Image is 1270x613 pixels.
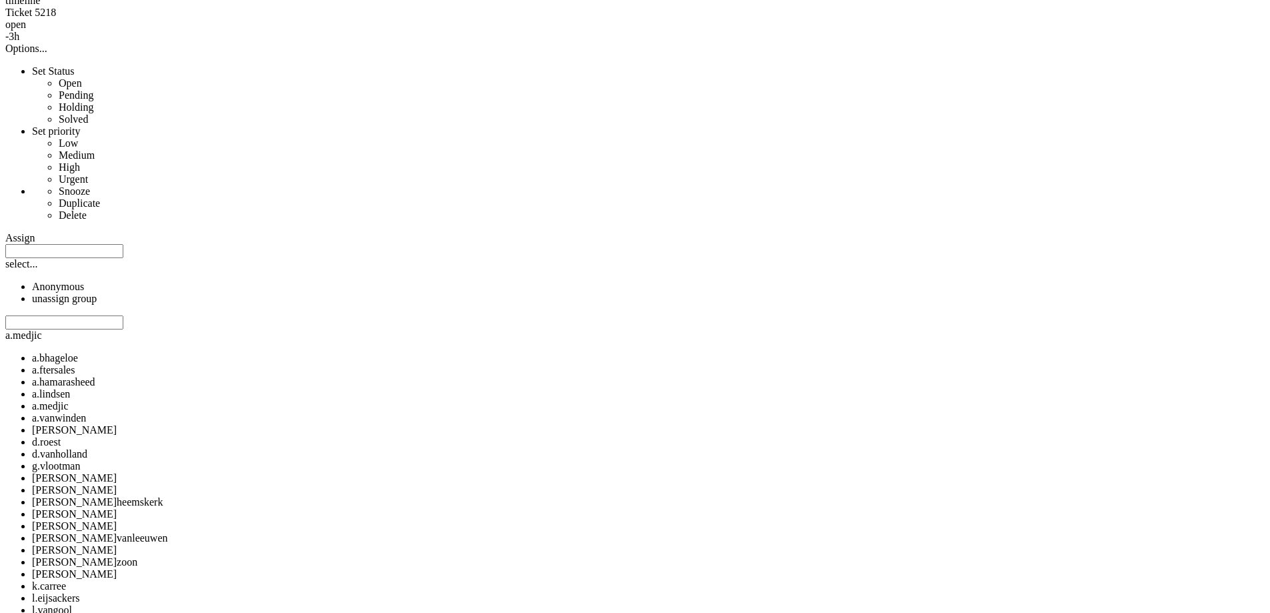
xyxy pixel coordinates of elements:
[32,496,1265,508] li: j.heemskerk
[32,556,137,568] span: [PERSON_NAME]zoon
[32,376,95,388] span: a.hamarasheed
[32,352,1265,364] li: a.bhageloe
[32,281,84,292] span: Anonymous
[32,137,1265,185] ul: Set priority
[32,424,117,436] span: [PERSON_NAME]
[59,173,88,185] span: Urgent
[32,400,1265,412] li: a.medjic
[32,424,1265,436] li: b.roberts
[59,149,95,161] span: Medium
[59,161,80,173] span: High
[32,532,168,544] span: [PERSON_NAME]vanleeuwen
[32,364,75,376] span: a.ftersales
[32,472,1265,484] li: h.jongejan
[32,125,1265,185] li: Set priority
[32,484,117,496] span: [PERSON_NAME]
[59,197,100,209] span: Duplicate
[32,544,117,556] span: [PERSON_NAME]
[59,113,1265,125] li: Solved
[32,520,117,532] span: [PERSON_NAME]
[32,125,80,137] span: Set priority
[32,376,1265,388] li: a.hamarasheed
[32,436,1265,448] li: d.roest
[32,508,117,520] span: [PERSON_NAME]
[32,388,1265,400] li: a.lindsen
[32,412,86,424] span: a.vanwinden
[59,77,82,89] span: Open
[5,7,1265,19] div: Ticket 5218
[59,77,1265,89] li: Open
[59,137,1265,149] li: Low
[32,472,117,484] span: [PERSON_NAME]
[32,532,1265,544] li: j.vanleeuwen
[32,484,1265,496] li: i.kalpoe
[32,592,1265,604] li: l.eijsackers
[5,19,1265,31] div: open
[32,65,75,77] span: Set Status
[59,209,1265,221] li: Delete
[5,330,42,341] span: a.medjic
[59,137,78,149] span: Low
[32,436,61,448] span: d.roest
[32,520,1265,532] li: j.plugge
[32,352,78,364] span: a.bhageloe
[59,149,1265,161] li: Medium
[5,232,1265,244] div: Assign
[32,592,80,604] span: l.eijsackers
[32,508,1265,520] li: j.huiskamp
[59,89,1265,101] li: Pending
[32,580,66,592] span: k.carree
[32,388,70,400] span: a.lindsen
[59,185,1265,197] li: Snooze
[32,448,1265,460] li: d.vanholland
[32,580,1265,592] li: k.carree
[32,65,1265,125] li: Set Status
[59,197,1265,209] li: Duplicate
[32,364,1265,376] li: a.ftersales
[32,544,1265,556] li: j.weyman
[32,293,1265,305] li: unassign group
[32,496,163,508] span: [PERSON_NAME]heemskerk
[59,101,93,113] span: Holding
[5,258,1265,270] div: select...
[32,293,97,304] span: unassign group
[59,89,93,101] span: Pending
[59,161,1265,173] li: High
[32,281,1265,293] li: Anonymous
[32,568,117,580] span: [PERSON_NAME]
[59,185,90,197] span: Snooze
[59,113,88,125] span: Solved
[32,568,1265,580] li: k.bossaert
[59,209,87,221] span: Delete
[59,173,1265,185] li: Urgent
[5,43,1265,55] div: Options...
[59,101,1265,113] li: Holding
[32,400,69,412] span: a.medjic
[5,31,1265,43] div: -3h
[5,5,195,59] body: Rich Text Area. Press ALT-0 for help.
[32,460,80,472] span: g.vlootman
[5,244,1265,305] div: Assign Group
[32,77,1265,125] ul: Set Status
[32,460,1265,472] li: g.vlootman
[32,412,1265,424] li: a.vanwinden
[32,448,87,460] span: d.vanholland
[32,556,1265,568] li: j.zoon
